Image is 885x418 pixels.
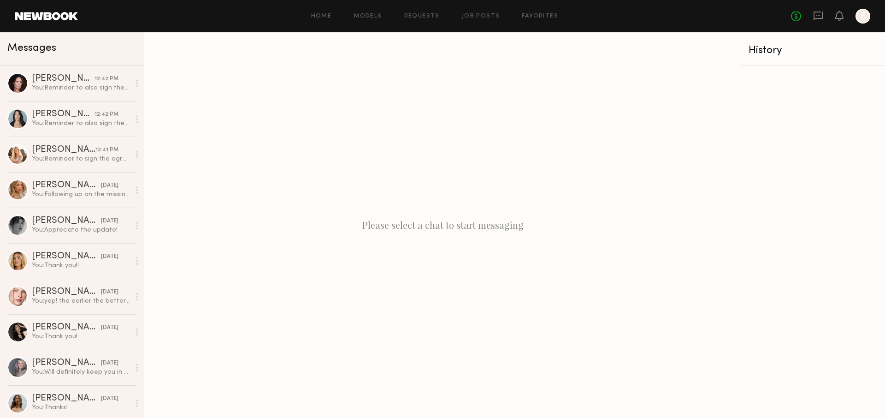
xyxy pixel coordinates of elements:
[32,287,101,297] div: [PERSON_NAME]
[32,145,95,155] div: [PERSON_NAME]
[522,13,558,19] a: Favorites
[32,368,130,376] div: You: Will definitely keep you in mind :)
[101,252,118,261] div: [DATE]
[101,288,118,297] div: [DATE]
[101,181,118,190] div: [DATE]
[462,13,500,19] a: Job Posts
[101,217,118,226] div: [DATE]
[311,13,332,19] a: Home
[32,394,101,403] div: [PERSON_NAME]
[101,394,118,403] div: [DATE]
[404,13,440,19] a: Requests
[32,297,130,305] div: You: yep! the earlier the better, thanks!
[32,252,101,261] div: [PERSON_NAME]
[32,74,94,84] div: [PERSON_NAME]
[101,323,118,332] div: [DATE]
[32,226,130,234] div: You: Appreciate the update!
[32,403,130,412] div: You: Thanks!
[32,155,130,163] div: You: Reminder to sign the agreement, thank you :)
[94,75,118,84] div: 12:42 PM
[749,45,878,56] div: History
[32,323,101,332] div: [PERSON_NAME]
[32,261,130,270] div: You: Thank you!!
[7,43,56,54] span: Messages
[32,332,130,341] div: You: Thank you!
[101,359,118,368] div: [DATE]
[94,110,118,119] div: 12:42 PM
[32,358,101,368] div: [PERSON_NAME]
[144,32,741,418] div: Please select a chat to start messaging
[32,181,101,190] div: [PERSON_NAME]
[855,9,870,24] a: E
[32,84,130,92] div: You: Reminder to also sign the agreement, thank you :)
[354,13,382,19] a: Models
[32,216,101,226] div: [PERSON_NAME]
[32,190,130,199] div: You: Following up on the missing content, thank you!
[32,110,94,119] div: [PERSON_NAME]
[32,119,130,128] div: You: Reminder to also sign the agreement, thank you :)
[95,146,118,155] div: 12:41 PM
